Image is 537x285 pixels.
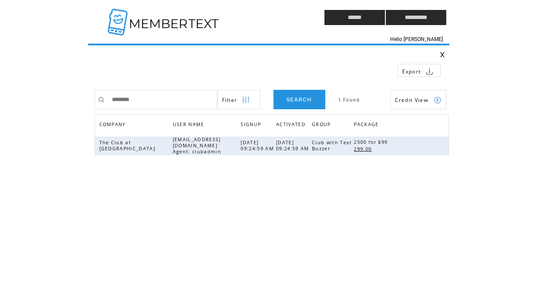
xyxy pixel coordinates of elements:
[354,119,381,132] span: PACKAGE
[273,90,325,109] a: SEARCH
[434,96,442,104] img: credits.png
[354,145,376,152] a: 299.00
[312,139,352,152] span: Club with Text Buzzer
[312,119,333,132] span: GROUP
[173,121,207,127] a: USER NAME
[354,119,383,132] a: PACKAGE
[397,64,441,77] a: Export
[390,36,443,42] span: Hello [PERSON_NAME]
[99,139,158,152] span: The Club at [GEOGRAPHIC_DATA]
[241,121,263,127] a: SIGNUP
[99,119,128,132] span: COMPANY
[217,90,261,109] a: Filter
[173,119,207,132] span: USER NAME
[338,97,360,103] span: 1 Found
[241,119,263,132] span: SIGNUP
[395,96,429,104] span: Show Credits View
[99,121,128,127] a: COMPANY
[426,67,433,75] img: download.png
[354,139,390,145] span: 2500 for $99
[402,68,421,75] span: Export to csv file
[354,146,374,152] span: 299.00
[242,90,250,110] img: filters.png
[276,119,310,132] a: ACTIVATED
[276,119,308,132] span: ACTIVATED
[222,96,238,104] span: Show filters
[276,139,311,152] span: [DATE] 09:24:59 AM
[390,90,446,109] a: Credit View
[173,136,223,155] span: [EMAIL_ADDRESS][DOMAIN_NAME] Agent: clubadmin
[312,119,335,132] a: GROUP
[241,139,276,152] span: [DATE] 09:24:59 AM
